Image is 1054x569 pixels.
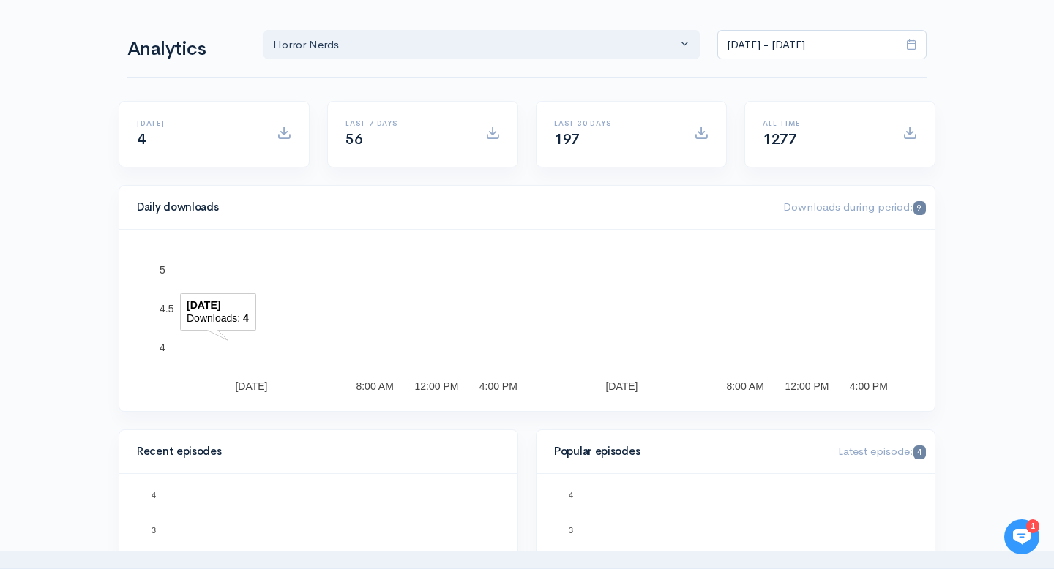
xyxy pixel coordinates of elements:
[554,130,580,148] span: 197
[785,380,829,392] text: 12:00 PM
[345,119,468,127] h6: Last 7 days
[913,201,926,215] span: 9
[235,380,267,392] text: [DATE]
[127,39,246,60] h1: Analytics
[152,525,156,534] text: 3
[763,130,796,148] span: 1277
[187,299,220,311] text: [DATE]
[1004,519,1039,554] iframe: gist-messenger-bubble-iframe
[160,342,165,353] text: 4
[152,491,156,500] text: 4
[430,497,453,505] text: Ep. 23
[717,30,897,60] input: analytics date range selector
[763,119,885,127] h6: All time
[160,303,174,314] text: 4.5
[356,380,393,392] text: 8:00 AM
[345,130,362,148] span: 56
[554,119,676,127] h6: Last 30 days
[726,380,763,392] text: 8:00 AM
[569,491,573,500] text: 4
[137,201,766,214] h4: Daily downloads
[137,130,146,148] span: 4
[601,497,624,505] text: Ep. 23
[273,37,677,53] div: Horror Nerds
[850,380,888,392] text: 4:00 PM
[913,445,926,459] span: 4
[137,247,917,393] svg: A chart.
[605,380,638,392] text: [DATE]
[12,112,281,143] button: New conversation
[187,312,240,324] text: Downloads:
[9,170,284,188] p: Find an answer quickly
[94,121,176,133] span: New conversation
[137,445,491,458] h4: Recent episodes
[263,30,700,60] button: Horror Nerds
[672,263,752,275] text: Ep. 23 ([DATE]...)
[415,380,459,392] text: 12:00 PM
[569,525,573,534] text: 3
[838,444,926,458] span: Latest episode:
[160,264,165,276] text: 5
[243,312,249,324] text: 4
[554,445,821,458] h4: Popular episodes
[783,200,926,214] span: Downloads during period:
[137,119,259,127] h6: [DATE]
[31,195,272,224] input: Search articles
[479,380,517,392] text: 4:00 PM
